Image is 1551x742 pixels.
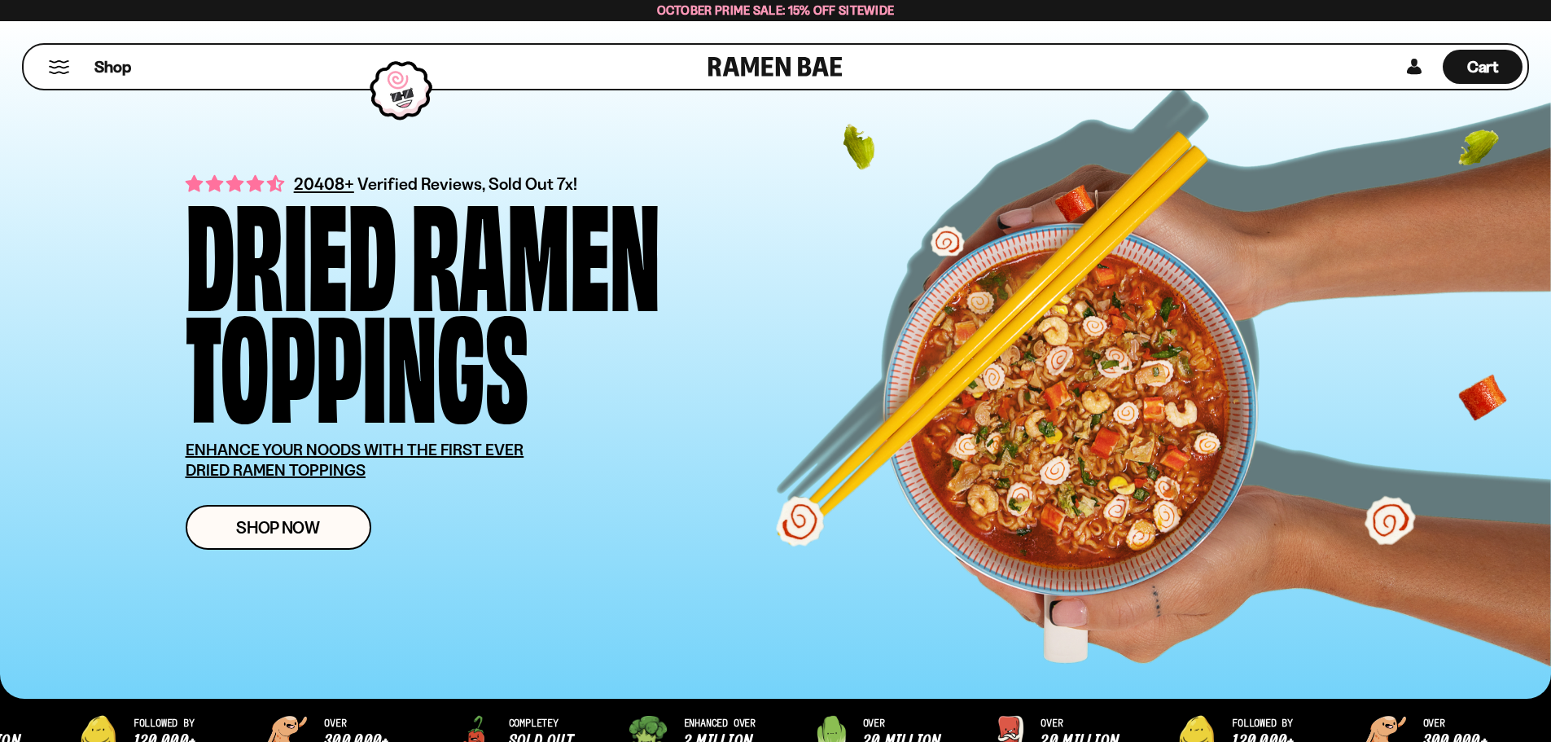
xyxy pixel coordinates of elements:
[186,505,371,550] a: Shop Now
[186,440,524,480] u: ENHANCE YOUR NOODS WITH THE FIRST EVER DRIED RAMEN TOPPINGS
[411,192,660,304] div: Ramen
[94,50,131,84] a: Shop
[657,2,895,18] span: October Prime Sale: 15% off Sitewide
[236,519,320,536] span: Shop Now
[1467,57,1499,77] span: Cart
[94,56,131,78] span: Shop
[48,60,70,74] button: Mobile Menu Trigger
[186,192,397,304] div: Dried
[1443,45,1523,89] div: Cart
[186,304,528,415] div: Toppings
